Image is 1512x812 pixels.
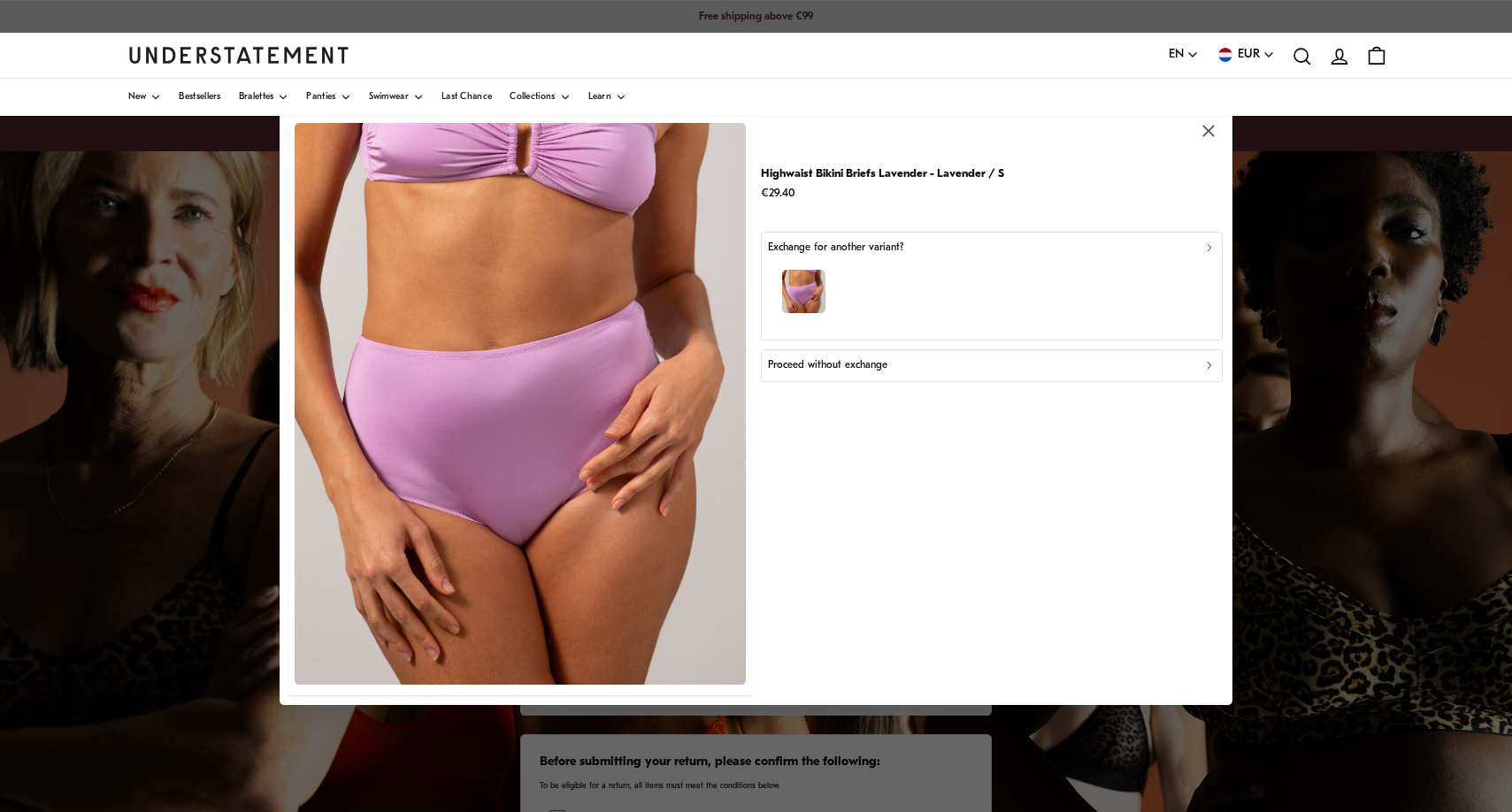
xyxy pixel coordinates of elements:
[768,357,887,374] p: Proceed without exchange
[1217,45,1275,65] button: EUR
[441,93,492,102] span: Last Chance
[761,349,1224,381] button: Proceed without exchange
[369,93,409,102] span: Swimwear
[128,47,349,63] a: Understatement Homepage
[306,79,350,116] a: Panties
[239,79,289,116] a: Bralettes
[306,93,335,102] span: Panties
[179,79,220,116] a: Bestsellers
[295,123,746,685] img: LVHS-HIW-107-M-lavender.jpg
[1169,45,1199,65] button: EN
[128,79,162,116] a: New
[510,79,570,116] a: Collections
[768,239,903,256] p: Exchange for another variant?
[588,93,612,102] span: Learn
[510,93,555,102] span: Collections
[761,231,1224,340] button: Exchange for another variant?model-name=Daisy|model-size=M
[128,93,147,102] span: New
[1169,45,1184,65] span: EN
[1238,45,1260,65] span: EUR
[761,164,1004,182] p: Highwaist Bikini Briefs Lavender - Lavender / S
[782,270,825,313] img: model-name=Daisy|model-size=M
[239,93,274,102] span: Bralettes
[369,79,424,116] a: Swimwear
[441,79,492,116] a: Last Chance
[179,93,220,102] span: Bestsellers
[588,79,627,116] a: Learn
[761,183,1004,202] p: €29.40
